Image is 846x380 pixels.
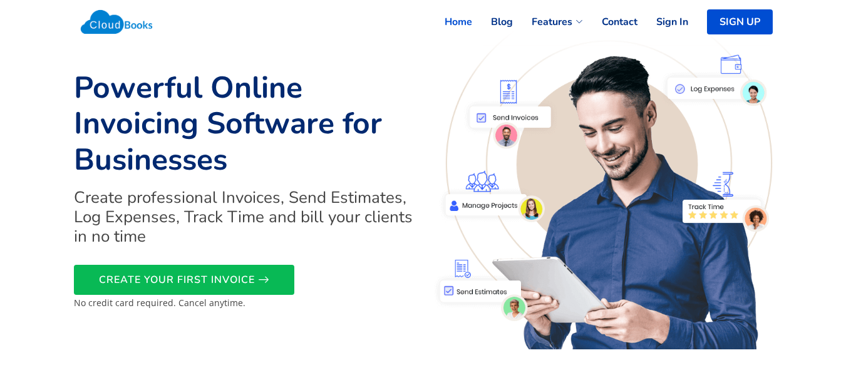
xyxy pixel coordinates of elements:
a: Home [426,8,472,36]
img: Cloudbooks Logo [74,3,160,41]
a: Blog [472,8,513,36]
small: No credit card required. Cancel anytime. [74,297,245,309]
h1: Powerful Online Invoicing Software for Businesses [74,70,416,178]
a: Features [513,8,583,36]
a: SIGN UP [707,9,773,34]
h2: Create professional Invoices, Send Estimates, Log Expenses, Track Time and bill your clients in n... [74,188,416,247]
a: Sign In [637,8,688,36]
a: CREATE YOUR FIRST INVOICE [74,265,294,295]
span: Features [532,14,572,29]
a: Contact [583,8,637,36]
